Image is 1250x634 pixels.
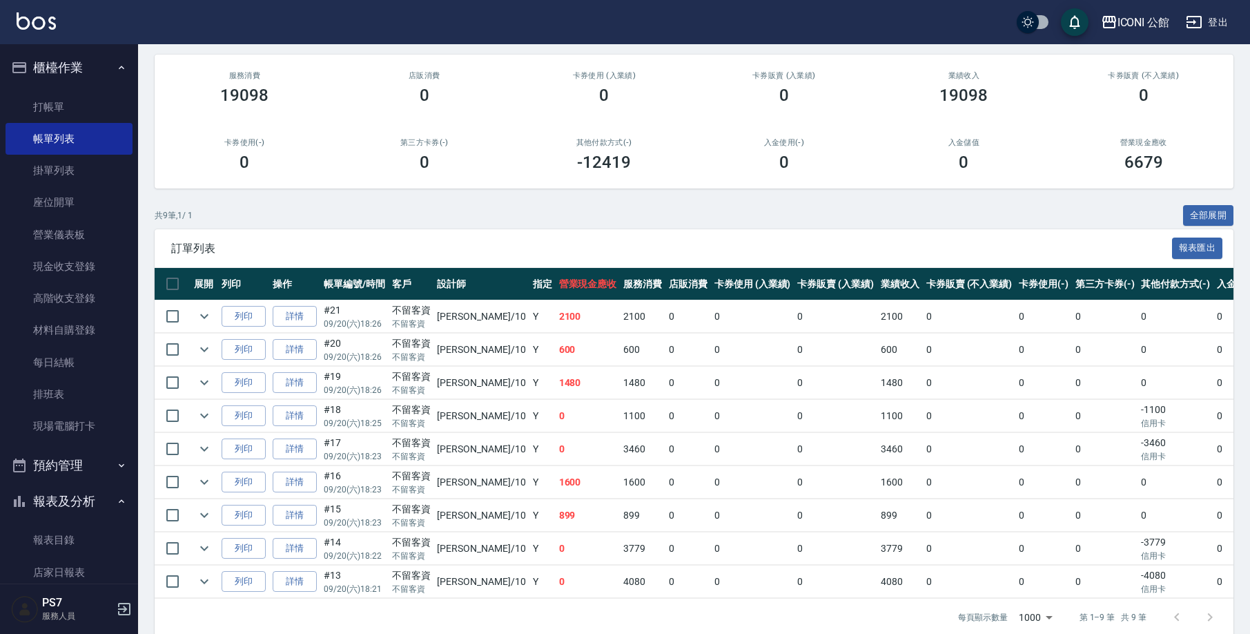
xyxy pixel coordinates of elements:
[1137,367,1213,399] td: 0
[877,268,923,300] th: 業績收入
[392,369,431,384] div: 不留客資
[794,367,877,399] td: 0
[42,596,113,610] h5: PS7
[1172,238,1223,259] button: 報表匯出
[529,499,556,532] td: Y
[222,339,266,361] button: 列印
[392,550,431,562] p: 不留客資
[1071,138,1218,147] h2: 營業現金應收
[392,502,431,517] div: 不留客資
[890,71,1037,80] h2: 業績收入
[171,71,318,80] h3: 服務消費
[531,71,678,80] h2: 卡券使用 (入業績)
[222,472,266,493] button: 列印
[324,450,385,463] p: 09/20 (六) 18:23
[392,318,431,330] p: 不留客資
[939,86,988,105] h3: 19098
[6,219,133,251] a: 營業儀表板
[556,532,621,565] td: 0
[433,466,529,499] td: [PERSON_NAME] /10
[324,517,385,529] p: 09/20 (六) 18:23
[392,568,431,583] div: 不留客資
[1061,8,1088,36] button: save
[923,367,1015,399] td: 0
[392,483,431,496] p: 不留客資
[273,372,317,394] a: 詳情
[320,268,389,300] th: 帳單編號/時間
[6,378,133,410] a: 排班表
[877,566,923,598] td: 4080
[665,334,711,366] td: 0
[556,300,621,333] td: 2100
[273,439,317,460] a: 詳情
[1015,300,1072,333] td: 0
[711,433,794,465] td: 0
[711,400,794,432] td: 0
[620,499,665,532] td: 899
[794,268,877,300] th: 卡券販賣 (入業績)
[320,400,389,432] td: #18
[877,499,923,532] td: 899
[620,566,665,598] td: 4080
[6,186,133,218] a: 座位開單
[1137,566,1213,598] td: -4080
[171,138,318,147] h2: 卡券使用(-)
[1015,466,1072,499] td: 0
[273,505,317,526] a: 詳情
[433,433,529,465] td: [PERSON_NAME] /10
[1015,532,1072,565] td: 0
[529,300,556,333] td: Y
[6,91,133,123] a: 打帳單
[1137,334,1213,366] td: 0
[1015,566,1072,598] td: 0
[1137,268,1213,300] th: 其他付款方式(-)
[222,372,266,394] button: 列印
[6,524,133,556] a: 報表目錄
[420,86,429,105] h3: 0
[959,153,968,172] h3: 0
[665,532,711,565] td: 0
[1072,268,1138,300] th: 第三方卡券(-)
[779,86,789,105] h3: 0
[324,351,385,363] p: 09/20 (六) 18:26
[194,405,215,426] button: expand row
[1117,14,1170,31] div: ICONI 公館
[529,466,556,499] td: Y
[194,472,215,492] button: expand row
[320,367,389,399] td: #19
[392,403,431,417] div: 不留客資
[392,417,431,430] p: 不留客資
[1172,241,1223,254] a: 報表匯出
[320,499,389,532] td: #15
[877,433,923,465] td: 3460
[273,571,317,593] a: 詳情
[1141,583,1210,595] p: 信用卡
[320,532,389,565] td: #14
[1015,334,1072,366] td: 0
[665,566,711,598] td: 0
[1072,433,1138,465] td: 0
[794,334,877,366] td: 0
[529,334,556,366] td: Y
[324,417,385,430] p: 09/20 (六) 18:25
[1015,367,1072,399] td: 0
[320,300,389,333] td: #21
[556,400,621,432] td: 0
[320,566,389,598] td: #13
[194,571,215,592] button: expand row
[794,499,877,532] td: 0
[620,433,665,465] td: 3460
[1015,268,1072,300] th: 卡券使用(-)
[1015,499,1072,532] td: 0
[194,306,215,327] button: expand row
[958,611,1008,624] p: 每頁顯示數量
[17,12,56,30] img: Logo
[665,300,711,333] td: 0
[1141,450,1210,463] p: 信用卡
[556,466,621,499] td: 1600
[620,334,665,366] td: 600
[665,499,711,532] td: 0
[529,400,556,432] td: Y
[220,86,268,105] h3: 19098
[665,433,711,465] td: 0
